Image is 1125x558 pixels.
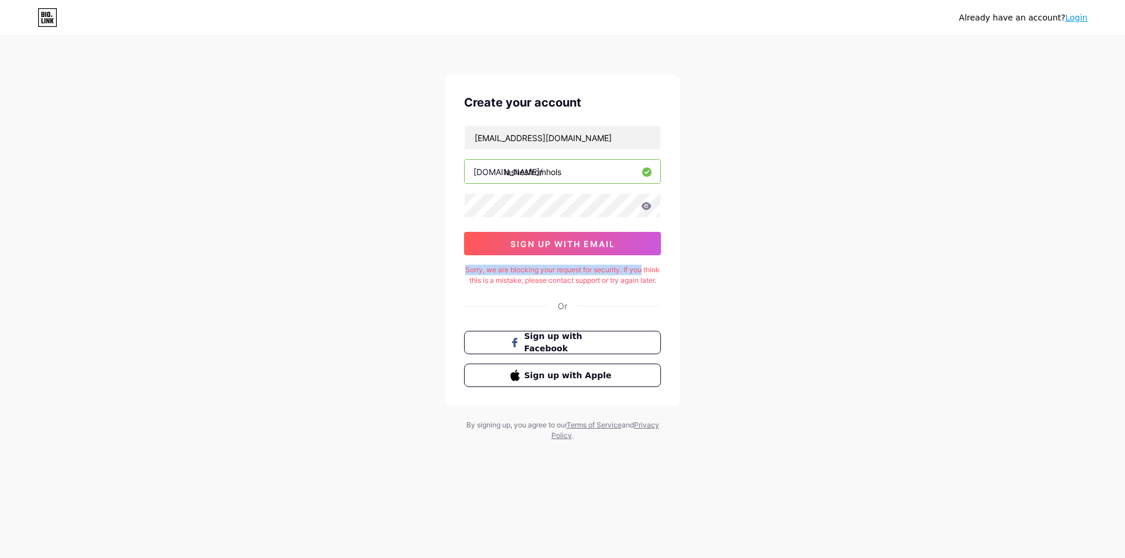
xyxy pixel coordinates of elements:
span: sign up with email [510,239,615,249]
button: sign up with email [464,232,661,255]
input: Email [465,126,660,149]
button: Sign up with Apple [464,364,661,387]
a: Login [1065,13,1087,22]
div: By signing up, you agree to our and . [463,420,662,441]
div: Or [558,300,567,312]
button: Sign up with Facebook [464,331,661,354]
div: [DOMAIN_NAME]/ [473,166,543,178]
input: username [465,160,660,183]
a: Terms of Service [567,420,622,429]
div: Already have an account? [959,12,1087,24]
div: Sorry, we are blocking your request for security. If you think this is a mistake, please contact ... [464,265,661,286]
span: Sign up with Apple [524,369,615,382]
div: Create your account [464,94,661,111]
span: Sign up with Facebook [524,330,615,355]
